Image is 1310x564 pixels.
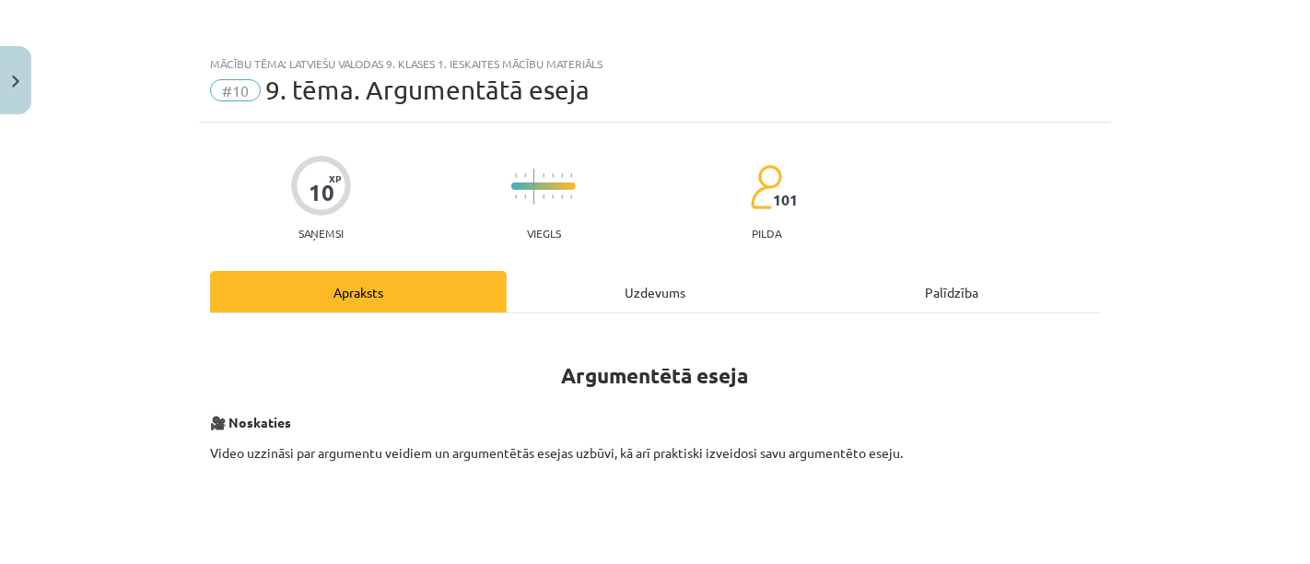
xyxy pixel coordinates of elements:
strong: 🎥 Noskaties [210,414,291,430]
img: icon-long-line-d9ea69661e0d244f92f715978eff75569469978d946b2353a9bb055b3ed8787d.svg [533,169,535,205]
img: icon-short-line-57e1e144782c952c97e751825c79c345078a6d821885a25fce030b3d8c18986b.svg [515,194,517,199]
img: icon-short-line-57e1e144782c952c97e751825c79c345078a6d821885a25fce030b3d8c18986b.svg [543,194,544,199]
p: pilda [752,227,781,240]
img: icon-short-line-57e1e144782c952c97e751825c79c345078a6d821885a25fce030b3d8c18986b.svg [524,194,526,199]
img: icon-short-line-57e1e144782c952c97e751825c79c345078a6d821885a25fce030b3d8c18986b.svg [543,173,544,178]
p: Saņemsi [291,227,351,240]
span: 101 [773,192,798,208]
div: Palīdzība [803,271,1100,312]
span: XP [329,173,341,183]
div: Apraksts [210,271,507,312]
img: icon-short-line-57e1e144782c952c97e751825c79c345078a6d821885a25fce030b3d8c18986b.svg [552,194,554,199]
div: Uzdevums [507,271,803,312]
img: icon-short-line-57e1e144782c952c97e751825c79c345078a6d821885a25fce030b3d8c18986b.svg [515,173,517,178]
div: Mācību tēma: Latviešu valodas 9. klases 1. ieskaites mācību materiāls [210,57,1100,70]
p: Video uzzināsi par argumentu veidiem un argumentētās esejas uzbūvi, kā arī praktiski izveidosi sa... [210,443,1100,482]
img: icon-close-lesson-0947bae3869378f0d4975bcd49f059093ad1ed9edebbc8119c70593378902aed.svg [12,76,19,88]
div: 10 [309,180,334,206]
img: icon-short-line-57e1e144782c952c97e751825c79c345078a6d821885a25fce030b3d8c18986b.svg [561,194,563,199]
img: icon-short-line-57e1e144782c952c97e751825c79c345078a6d821885a25fce030b3d8c18986b.svg [570,173,572,178]
span: #10 [210,79,261,101]
img: students-c634bb4e5e11cddfef0936a35e636f08e4e9abd3cc4e673bd6f9a4125e45ecb1.svg [750,164,782,210]
img: icon-short-line-57e1e144782c952c97e751825c79c345078a6d821885a25fce030b3d8c18986b.svg [561,173,563,178]
img: icon-short-line-57e1e144782c952c97e751825c79c345078a6d821885a25fce030b3d8c18986b.svg [524,173,526,178]
strong: Argumentētā eseja [562,362,749,389]
img: icon-short-line-57e1e144782c952c97e751825c79c345078a6d821885a25fce030b3d8c18986b.svg [552,173,554,178]
span: 9. tēma. Argumentātā eseja [265,75,590,105]
img: icon-short-line-57e1e144782c952c97e751825c79c345078a6d821885a25fce030b3d8c18986b.svg [570,194,572,199]
p: Viegls [527,227,561,240]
